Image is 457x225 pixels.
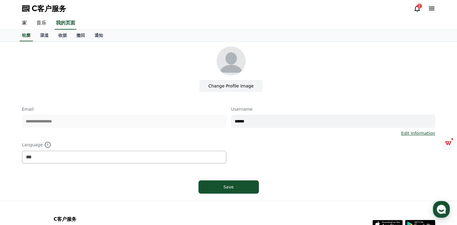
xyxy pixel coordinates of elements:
a: 我的页面 [55,17,76,30]
a: Settings [78,175,116,190]
a: 轮廓 [20,30,33,41]
div: 2 [417,4,422,8]
a: Messages [40,175,78,190]
a: 通知 [90,30,108,41]
font: Save [223,185,233,189]
font: 撤回 [76,33,85,38]
font: 通知 [95,33,103,38]
p: C客户服务 [54,216,126,223]
a: 2 [414,5,421,12]
font: 收据 [58,33,67,38]
span: Messages [50,184,68,189]
a: 撤回 [72,30,90,41]
a: 音乐 [32,17,51,30]
label: Change Profile Image [200,80,262,92]
button: Save [198,180,259,194]
p: Username [231,106,435,112]
span: Home [15,184,26,189]
img: profile_image [217,46,246,75]
a: 渠道 [35,30,53,41]
font: 轮廓 [22,33,31,38]
a: C客户服务 [22,4,66,13]
font: Language [22,142,43,148]
a: Edit Information [401,130,435,136]
a: Home [2,175,40,190]
p: Email [22,106,226,112]
font: 渠道 [40,33,49,38]
a: 家 [17,17,32,30]
span: Settings [89,184,104,189]
span: C客户服务 [32,4,66,13]
a: 收据 [53,30,72,41]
